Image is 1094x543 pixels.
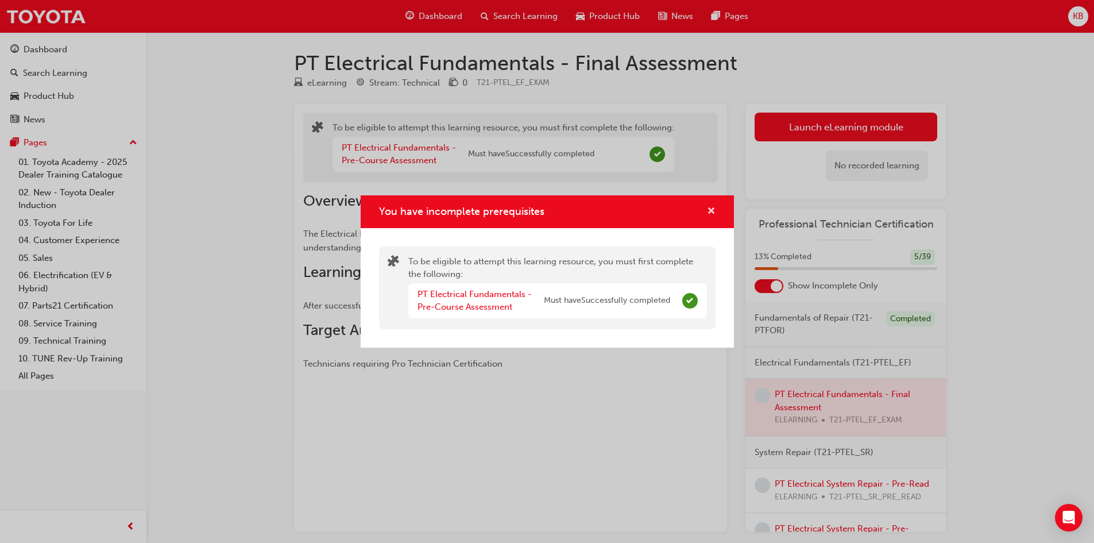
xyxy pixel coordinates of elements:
[388,256,399,269] span: puzzle-icon
[379,205,544,218] span: You have incomplete prerequisites
[682,293,698,309] span: Complete
[707,205,716,219] button: cross-icon
[361,195,734,348] div: You have incomplete prerequisites
[408,255,707,321] div: To be eligible to attempt this learning resource, you must first complete the following:
[1055,504,1083,532] div: Open Intercom Messenger
[544,294,670,307] span: Must have Successfully completed
[707,207,716,217] span: cross-icon
[418,289,532,313] a: PT Electrical Fundamentals - Pre-Course Assessment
